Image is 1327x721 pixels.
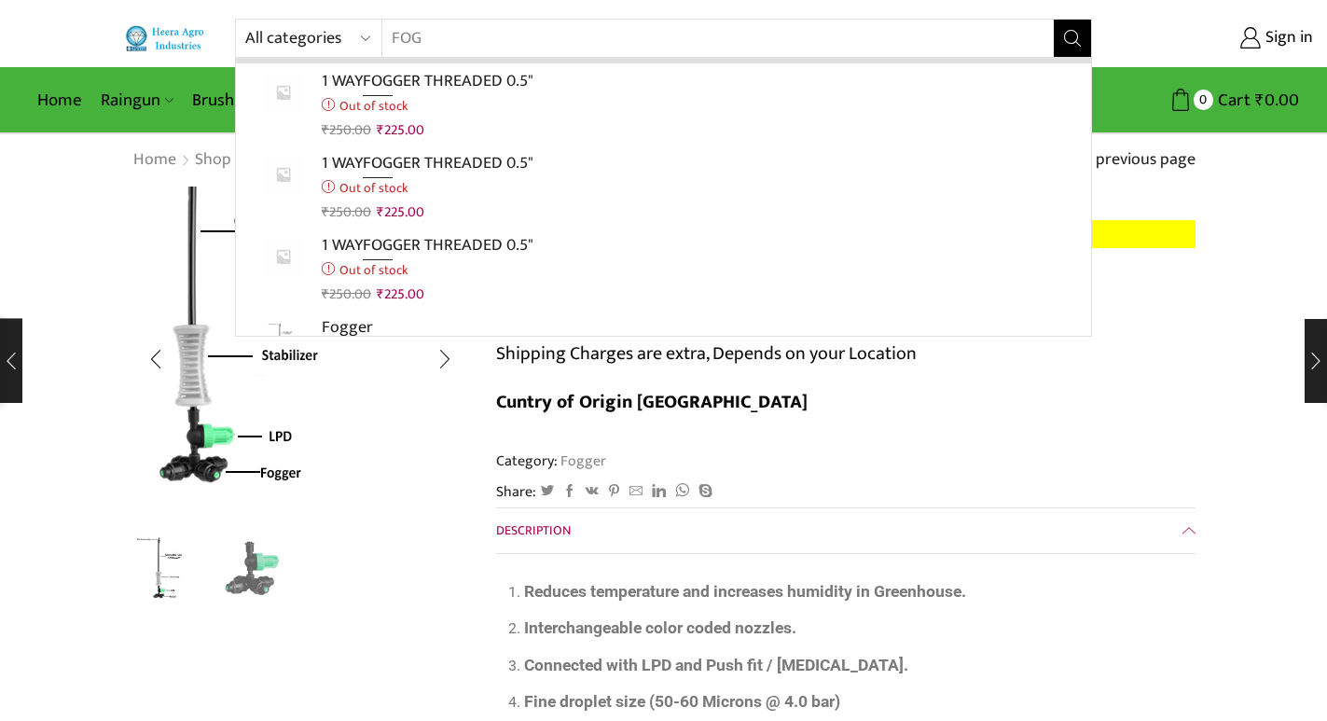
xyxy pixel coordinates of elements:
p: Shipping Charges are extra, Depends on your Location [496,339,917,368]
span: Fine droplet size (50-60 Microns @ 4.0 bar) [524,692,840,711]
a: 1 WAYFOGGER THREADED 0.5"Out of stock [236,228,1091,310]
span: ₹ [322,201,329,224]
span: ₹ [322,283,329,306]
p: Out of stock [322,258,533,281]
span: Share: [496,481,536,503]
bdi: 0.00 [1255,86,1299,115]
span: Reduces temperature and increases humidity in Greenhouse. [524,582,966,601]
bdi: 225.00 [377,118,424,142]
span: 0 [1194,90,1213,109]
a: Raingun [91,78,183,122]
div: Next slide [422,336,468,382]
a: Fogger [236,310,1091,367]
span: ₹ [377,118,384,142]
span: ₹ [377,283,384,306]
li: 2 / 2 [214,532,291,606]
button: Search button [1054,20,1091,57]
nav: Breadcrumb [132,148,302,173]
span: ₹ [322,118,329,142]
span: Interchangeable color coded nozzles. [524,618,796,637]
a: Fogger [558,449,606,473]
bdi: 250.00 [322,201,371,224]
b: Cuntry of Origin [GEOGRAPHIC_DATA] [496,386,808,418]
p: 1 WAY GER THREADED 0.5" [322,68,533,95]
p: 1 WAY GER THREADED 0.5" [322,232,533,259]
a: 0 Cart ₹0.00 [1111,83,1299,118]
strong: Fog [322,313,349,342]
li: 1 / 2 [128,532,205,606]
strong: FOG [363,67,393,96]
p: Out of stock [322,94,533,117]
a: 1 WAYFOGGER THREADED 0.5"Out of stock [236,63,1091,146]
span: Connected with LPD and Push fit / [MEDICAL_DATA]. [524,656,908,674]
span: Category: [496,451,606,472]
a: 1 WAYFOGGER THREADED 0.5"Out of stock [236,146,1091,228]
span: Description [496,520,571,541]
bdi: 250.00 [322,283,371,306]
bdi: 225.00 [377,201,424,224]
a: Home [132,148,177,173]
p: ger [322,314,373,341]
div: 1 / 2 [132,187,468,522]
span: Cart [1213,88,1251,113]
strong: FOG [363,231,393,260]
a: 1 [128,529,205,606]
a: Description [496,508,1196,553]
span: ₹ [377,201,384,224]
span: Sign in [1261,26,1313,50]
div: Previous slide [132,336,179,382]
a: fger [214,532,291,609]
input: Search for... [382,20,1030,57]
strong: FOG [363,149,393,178]
a: Return to previous page [1023,148,1196,173]
a: Shop [194,148,232,173]
a: Home [28,78,91,122]
a: Brush Cutter [183,78,309,122]
a: Sign in [1120,21,1313,55]
p: Out of stock [322,176,533,199]
bdi: 250.00 [322,118,371,142]
span: ₹ [1255,86,1265,115]
bdi: 225.00 [377,283,424,306]
p: 1 WAY GER THREADED 0.5" [322,150,533,177]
